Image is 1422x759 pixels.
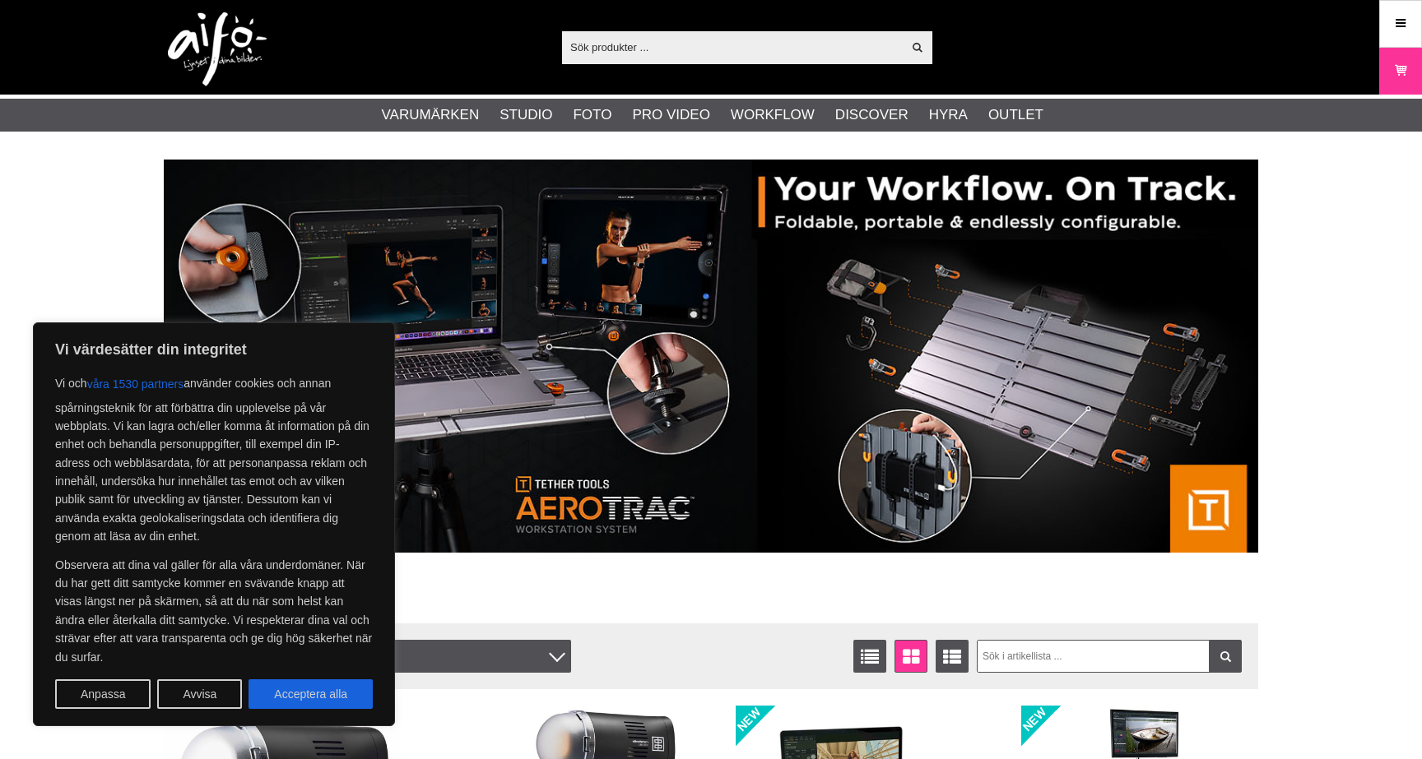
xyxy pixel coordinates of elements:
[87,369,184,399] button: våra 1530 partners
[349,640,571,673] div: Filter
[936,640,969,673] a: Utökad listvisning
[1209,640,1242,673] a: Filtrera
[835,104,908,126] a: Discover
[164,160,1258,553] img: Annons:007 banner-header-aerotrac-1390x500.jpg
[55,340,373,359] p: Vi värdesätter din integritet
[55,679,151,709] button: Anpassa
[632,104,709,126] a: Pro Video
[977,640,1243,673] input: Sök i artikellista ...
[853,640,886,673] a: Listvisning
[55,369,373,546] p: Vi och använder cookies och annan spårningsteknik för att förbättra din upplevelse på vår webbpla...
[249,679,373,709] button: Acceptera alla
[157,679,242,709] button: Avvisa
[573,104,611,126] a: Foto
[988,104,1043,126] a: Outlet
[895,640,927,673] a: Fönstervisning
[55,556,373,666] p: Observera att dina val gäller för alla våra underdomäner. När du har gett ditt samtycke kommer en...
[168,12,267,86] img: logo.png
[562,35,902,59] input: Sök produkter ...
[33,322,395,726] div: Vi värdesätter din integritet
[500,104,552,126] a: Studio
[382,104,480,126] a: Varumärken
[929,104,968,126] a: Hyra
[731,104,815,126] a: Workflow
